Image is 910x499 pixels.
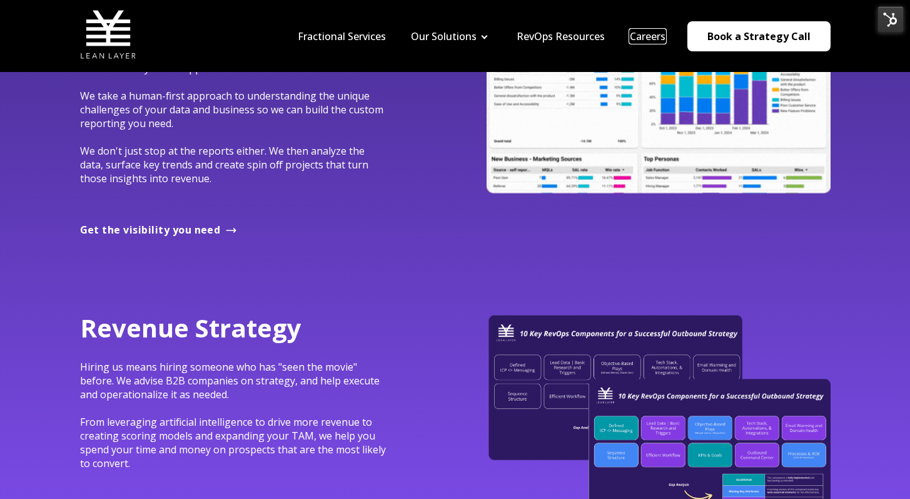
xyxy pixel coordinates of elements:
a: Careers [630,29,665,43]
span: Hiring us means hiring someone who has "seen the movie" before. We advise B2B companies on strate... [80,360,386,470]
span: Looking for more visibility? Burned by analytics tools that didn't work how they were supposed to... [80,48,383,185]
img: Lean Layer Logo [80,6,136,63]
span: Get the visibility you need [80,223,221,237]
a: Our Solutions [411,29,477,43]
div: Navigation Menu [285,29,678,43]
a: Book a Strategy Call [687,21,831,51]
a: Get the visibility you need [80,225,238,237]
img: HubSpot Tools Menu Toggle [877,6,904,33]
a: RevOps Resources [517,29,605,43]
a: Fractional Services [298,29,386,43]
span: Revenue Strategy [80,311,301,345]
